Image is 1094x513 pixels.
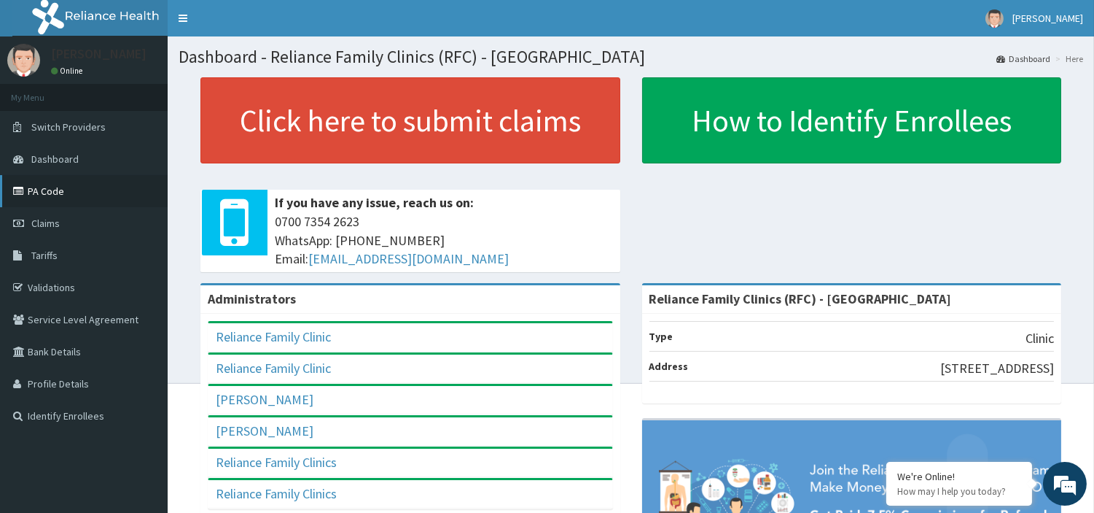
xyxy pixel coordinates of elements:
strong: Reliance Family Clinics (RFC) - [GEOGRAPHIC_DATA] [649,290,952,307]
b: Address [649,360,689,373]
a: [EMAIL_ADDRESS][DOMAIN_NAME] [308,250,509,267]
p: How may I help you today? [897,485,1021,498]
a: [PERSON_NAME] [216,423,313,439]
a: Online [51,66,86,76]
li: Here [1052,53,1083,65]
p: Clinic [1025,329,1054,348]
img: User Image [985,9,1004,28]
a: How to Identify Enrollees [642,77,1062,163]
div: We're Online! [897,470,1021,483]
b: If you have any issue, reach us on: [275,194,474,211]
a: Reliance Family Clinics [216,454,337,471]
h1: Dashboard - Reliance Family Clinics (RFC) - [GEOGRAPHIC_DATA] [179,47,1083,66]
a: Reliance Family Clinic [216,328,331,345]
a: Reliance Family Clinics [216,485,337,502]
span: [PERSON_NAME] [1012,12,1083,25]
b: Administrators [208,290,296,307]
a: Click here to submit claims [200,77,620,163]
a: [PERSON_NAME] [216,391,313,408]
span: Tariffs [31,249,58,262]
a: Dashboard [996,53,1050,65]
p: [STREET_ADDRESS] [940,359,1054,378]
p: [PERSON_NAME] [51,47,146,61]
a: Reliance Family Clinic [216,360,331,377]
span: Dashboard [31,153,79,166]
span: 0700 7354 2623 WhatsApp: [PHONE_NUMBER] Email: [275,212,613,269]
span: Switch Providers [31,120,106,134]
img: User Image [7,44,40,77]
b: Type [649,330,673,343]
span: Claims [31,217,60,230]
